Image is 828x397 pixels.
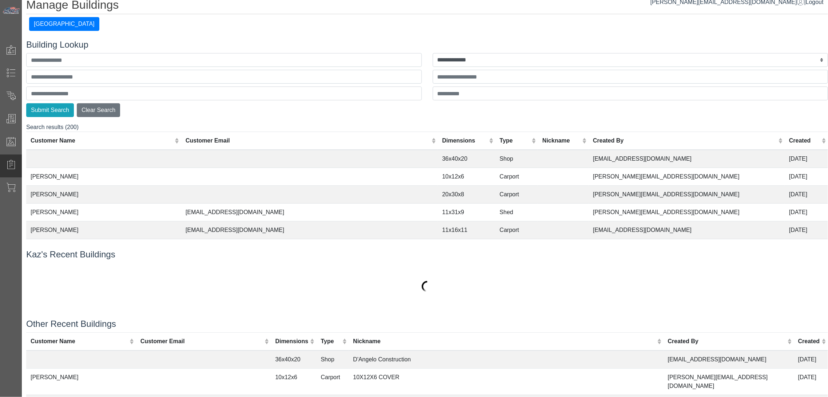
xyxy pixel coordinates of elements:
[785,204,828,221] td: [DATE]
[26,319,828,329] h4: Other Recent Buildings
[438,239,495,257] td: 23x18x11
[26,168,181,186] td: [PERSON_NAME]
[589,168,785,186] td: [PERSON_NAME][EMAIL_ADDRESS][DOMAIN_NAME]
[26,103,74,117] button: Submit Search
[140,337,263,346] div: Customer Email
[349,368,663,395] td: 10X12X6 COVER
[29,17,99,31] button: [GEOGRAPHIC_DATA]
[495,221,538,239] td: Carport
[785,150,828,168] td: [DATE]
[181,204,438,221] td: [EMAIL_ADDRESS][DOMAIN_NAME]
[181,239,438,257] td: [EMAIL_ADDRESS][DOMAIN_NAME]
[589,239,785,257] td: [EMAIL_ADDRESS][DOMAIN_NAME]
[349,350,663,369] td: D'Angelo Construction
[181,221,438,239] td: [EMAIL_ADDRESS][DOMAIN_NAME]
[495,239,538,257] td: Carport
[785,186,828,204] td: [DATE]
[77,103,120,117] button: Clear Search
[271,350,316,369] td: 36x40x20
[589,186,785,204] td: [PERSON_NAME][EMAIL_ADDRESS][DOMAIN_NAME]
[438,186,495,204] td: 20x30x8
[785,168,828,186] td: [DATE]
[316,368,349,395] td: Carport
[26,249,828,260] h4: Kaz's Recent Buildings
[785,221,828,239] td: [DATE]
[794,368,828,395] td: [DATE]
[26,123,828,241] div: Search results (200)
[798,337,820,346] div: Created
[542,136,581,145] div: Nickname
[794,350,828,369] td: [DATE]
[495,204,538,221] td: Shed
[2,7,20,15] img: Metals Direct Inc Logo
[26,368,136,395] td: [PERSON_NAME]
[663,368,794,395] td: [PERSON_NAME][EMAIL_ADDRESS][DOMAIN_NAME]
[438,168,495,186] td: 10x12x6
[438,221,495,239] td: 11x16x11
[26,186,181,204] td: [PERSON_NAME]
[353,337,655,346] div: Nickname
[593,136,777,145] div: Created By
[438,150,495,168] td: 36x40x20
[26,204,181,221] td: [PERSON_NAME]
[500,136,530,145] div: Type
[589,150,785,168] td: [EMAIL_ADDRESS][DOMAIN_NAME]
[442,136,487,145] div: Dimensions
[275,337,308,346] div: Dimensions
[495,150,538,168] td: Shop
[789,136,820,145] div: Created
[26,221,181,239] td: [PERSON_NAME]
[26,40,828,50] h4: Building Lookup
[495,186,538,204] td: Carport
[321,337,341,346] div: Type
[29,21,99,27] a: [GEOGRAPHIC_DATA]
[589,221,785,239] td: [EMAIL_ADDRESS][DOMAIN_NAME]
[186,136,430,145] div: Customer Email
[495,168,538,186] td: Carport
[589,204,785,221] td: [PERSON_NAME][EMAIL_ADDRESS][DOMAIN_NAME]
[31,136,173,145] div: Customer Name
[785,239,828,257] td: [DATE]
[316,350,349,369] td: Shop
[663,350,794,369] td: [EMAIL_ADDRESS][DOMAIN_NAME]
[438,204,495,221] td: 11x31x9
[668,337,786,346] div: Created By
[26,239,181,257] td: [PERSON_NAME]
[271,368,316,395] td: 10x12x6
[31,337,128,346] div: Customer Name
